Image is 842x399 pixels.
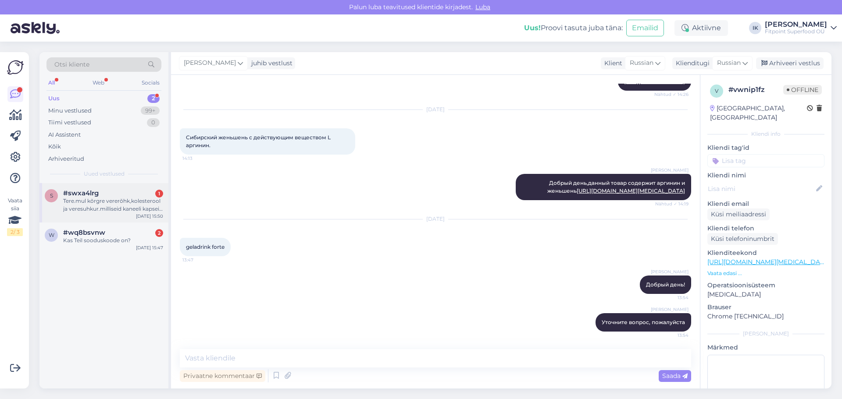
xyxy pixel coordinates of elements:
[707,130,824,138] div: Kliendi info
[7,228,23,236] div: 2 / 3
[180,106,691,113] div: [DATE]
[46,77,57,88] div: All
[84,170,125,178] span: Uued vestlused
[63,189,99,197] span: #swxa4lrg
[717,58,741,68] span: Russian
[63,229,105,237] span: #wq8bsvnw
[7,197,23,236] div: Vaata siia
[48,94,60,103] div: Uus
[184,58,236,68] span: [PERSON_NAME]
[749,22,761,34] div: IK
[180,370,265,382] div: Privaatne kommentaar
[473,3,493,11] span: Luba
[48,142,61,151] div: Kõik
[147,118,160,127] div: 0
[783,85,822,95] span: Offline
[651,268,689,275] span: [PERSON_NAME]
[48,131,81,139] div: AI Assistent
[672,59,710,68] div: Klienditugi
[186,244,225,250] span: geladrink forte
[155,229,163,237] div: 2
[524,24,541,32] b: Uus!
[707,208,770,220] div: Küsi meiliaadressi
[765,21,827,28] div: [PERSON_NAME]
[707,224,824,233] p: Kliendi telefon
[7,59,24,76] img: Askly Logo
[651,306,689,313] span: [PERSON_NAME]
[50,192,53,199] span: s
[180,215,691,223] div: [DATE]
[765,21,837,35] a: [PERSON_NAME]Fitpoint Superfood OÜ
[186,134,332,148] span: Сибирский женьшень с действующим веществом L аргинин.
[715,88,718,94] span: v
[707,171,824,180] p: Kliendi nimi
[136,244,163,251] div: [DATE] 15:47
[651,167,689,173] span: [PERSON_NAME]
[707,248,824,258] p: Klienditeekond
[141,106,160,115] div: 99+
[182,155,215,162] span: 14:13
[707,343,824,352] p: Märkmed
[547,180,686,194] span: Добрый день,данный товар содержит аргинин и женьшень
[656,332,689,339] span: 13:54
[248,59,293,68] div: juhib vestlust
[707,281,824,290] p: Operatsioonisüsteem
[707,233,778,245] div: Küsi telefoninumbrit
[656,294,689,301] span: 13:54
[662,372,688,380] span: Saada
[577,187,685,194] a: [URL][DOMAIN_NAME][MEDICAL_DATA]
[54,60,89,69] span: Otsi kliente
[140,77,161,88] div: Socials
[136,213,163,219] div: [DATE] 15:50
[707,290,824,299] p: [MEDICAL_DATA]
[48,106,92,115] div: Minu vestlused
[63,197,163,213] div: Tere.mul kõrgre vererõhk,kolesterool ja veresuhkur.milliseid kaneeli kapseid soovitate.aitäh
[707,143,824,152] p: Kliendi tag'id
[601,59,622,68] div: Klient
[707,154,824,167] input: Lisa tag
[765,28,827,35] div: Fitpoint Superfood OÜ
[654,91,689,98] span: Nähtud ✓ 14:26
[626,20,664,36] button: Emailid
[707,269,824,277] p: Vaata edasi ...
[756,57,824,69] div: Arhiveeri vestlus
[707,199,824,208] p: Kliendi email
[728,85,783,95] div: # vwnip1fz
[91,77,106,88] div: Web
[630,58,653,68] span: Russian
[708,184,814,194] input: Lisa nimi
[646,281,685,288] span: Добрый день!
[674,20,728,36] div: Aktiivne
[707,258,830,266] a: [URL][DOMAIN_NAME][MEDICAL_DATA]
[707,330,824,338] div: [PERSON_NAME]
[182,257,215,263] span: 13:47
[707,303,824,312] p: Brauser
[524,23,623,33] div: Proovi tasuta juba täna:
[155,190,163,198] div: 1
[655,201,689,207] span: Nähtud ✓ 14:19
[48,155,84,163] div: Arhiveeritud
[710,104,807,122] div: [GEOGRAPHIC_DATA], [GEOGRAPHIC_DATA]
[602,319,685,325] span: Уточните вопрос, пожалуйста
[147,94,160,103] div: 2
[63,237,163,244] div: Kas Teil sooduskoode on?
[49,232,54,238] span: w
[48,118,91,127] div: Tiimi vestlused
[707,312,824,321] p: Chrome [TECHNICAL_ID]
